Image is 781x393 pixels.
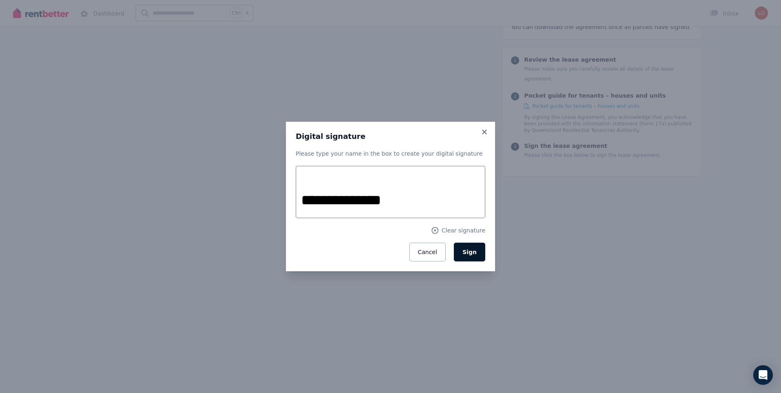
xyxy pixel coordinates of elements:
button: Cancel [409,243,446,261]
span: Clear signature [442,226,485,234]
h3: Digital signature [296,132,485,141]
p: Please type your name in the box to create your digital signature [296,150,485,158]
span: Sign [462,249,477,255]
button: Sign [454,243,485,261]
div: Open Intercom Messenger [753,365,773,385]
